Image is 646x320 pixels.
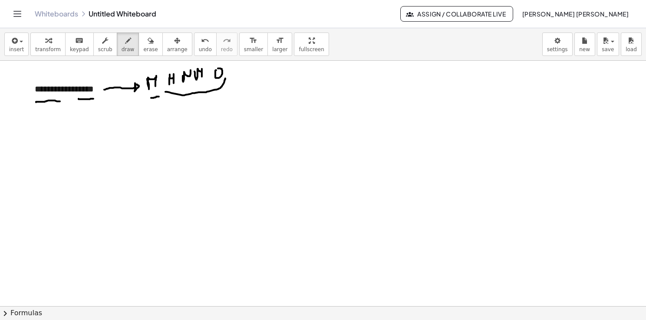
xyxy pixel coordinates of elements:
[9,46,24,52] span: insert
[408,10,506,18] span: Assign / Collaborate Live
[621,33,642,56] button: load
[201,36,209,46] i: undo
[299,46,324,52] span: fullscreen
[65,33,94,56] button: keyboardkeypad
[542,33,573,56] button: settings
[4,33,29,56] button: insert
[239,33,268,56] button: format_sizesmaller
[579,46,590,52] span: new
[602,46,614,52] span: save
[574,33,595,56] button: new
[515,6,636,22] button: [PERSON_NAME] [PERSON_NAME]
[194,33,217,56] button: undoundo
[35,10,78,18] a: Whiteboards
[400,6,514,22] button: Assign / Collaborate Live
[626,46,637,52] span: load
[167,46,188,52] span: arrange
[249,36,257,46] i: format_size
[162,33,192,56] button: arrange
[276,36,284,46] i: format_size
[122,46,135,52] span: draw
[216,33,237,56] button: redoredo
[522,10,629,18] span: [PERSON_NAME] [PERSON_NAME]
[117,33,139,56] button: draw
[267,33,292,56] button: format_sizelarger
[138,33,162,56] button: erase
[30,33,66,56] button: transform
[294,33,329,56] button: fullscreen
[244,46,263,52] span: smaller
[597,33,619,56] button: save
[98,46,112,52] span: scrub
[143,46,158,52] span: erase
[272,46,287,52] span: larger
[221,46,233,52] span: redo
[547,46,568,52] span: settings
[199,46,212,52] span: undo
[35,46,61,52] span: transform
[75,36,83,46] i: keyboard
[10,7,24,21] button: Toggle navigation
[223,36,231,46] i: redo
[70,46,89,52] span: keypad
[93,33,117,56] button: scrub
